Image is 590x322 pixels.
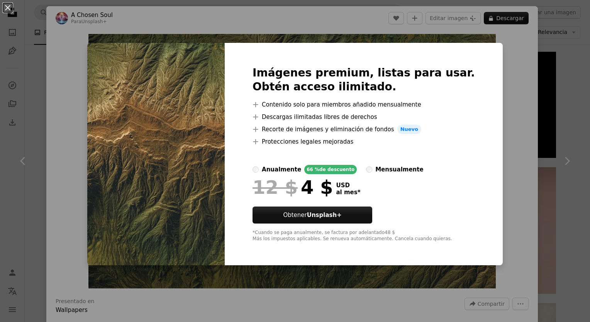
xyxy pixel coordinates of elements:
[253,112,475,122] li: Descargas ilimitadas libres de derechos
[397,125,421,134] span: Nuevo
[253,207,372,224] button: ObtenerUnsplash+
[336,189,360,196] span: al mes *
[307,212,342,219] strong: Unsplash+
[253,66,475,94] h2: Imágenes premium, listas para usar. Obtén acceso ilimitado.
[253,137,475,146] li: Protecciones legales mejoradas
[253,125,475,134] li: Recorte de imágenes y eliminación de fondos
[336,182,360,189] span: USD
[253,166,259,173] input: anualmente66 %de descuento
[253,177,333,197] div: 4 $
[87,43,225,265] img: premium_photo-1713165737075-20aebf07a82f
[304,165,357,174] div: 66 % de descuento
[253,177,298,197] span: 12 $
[366,166,372,173] input: mensualmente
[253,230,475,242] div: *Cuando se paga anualmente, se factura por adelantado 48 $ Más los impuestos aplicables. Se renue...
[262,165,301,174] div: anualmente
[253,100,475,109] li: Contenido solo para miembros añadido mensualmente
[375,165,423,174] div: mensualmente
